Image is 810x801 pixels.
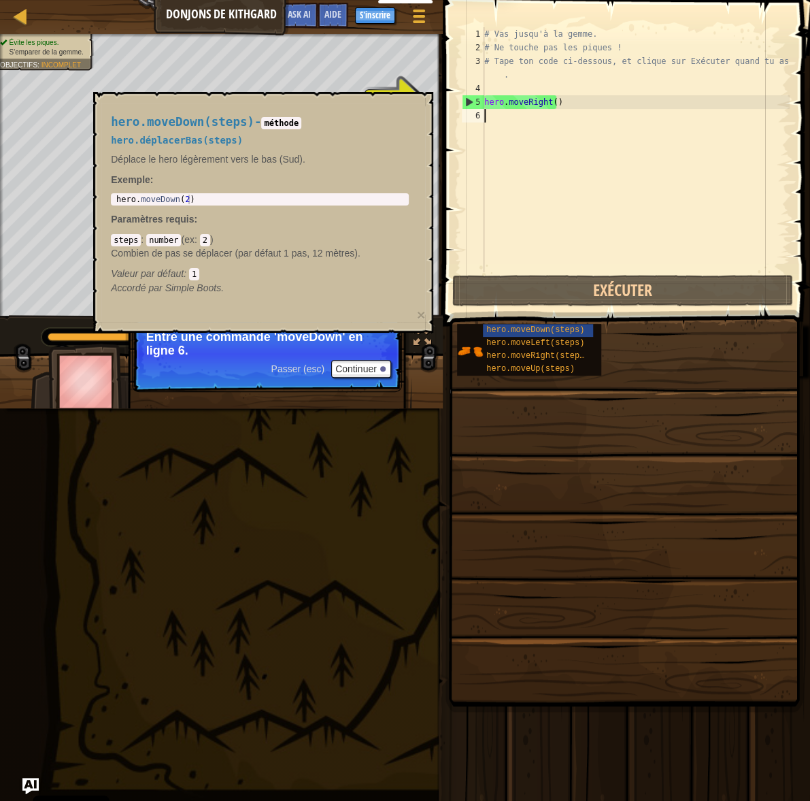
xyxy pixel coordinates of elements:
span: Exemple [111,174,150,185]
code: steps [111,234,141,246]
span: hero.moveDown(steps) [111,115,254,129]
span: Valeur par défaut [111,268,184,279]
button: × [417,308,425,322]
span: : [141,234,146,245]
p: Déplace le hero légèrement vers le bas (Sud). [111,152,409,166]
span: Paramètres requis [111,214,194,225]
span: : [195,234,200,245]
code: 2 [200,234,210,246]
span: Accordé par [111,282,165,293]
code: méthode [261,117,301,129]
code: 1 [189,268,199,280]
span: : [184,268,189,279]
span: : [194,214,197,225]
h4: - [111,116,409,129]
strong: : [111,174,153,185]
span: ex [184,234,195,245]
em: Simple Boots. [111,282,224,293]
p: Combien de pas se déplacer (par défaut 1 pas, 12 mètres). [111,246,409,260]
span: hero.déplacerBas(steps) [111,135,243,146]
div: ( ) [111,233,409,280]
code: number [146,234,181,246]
